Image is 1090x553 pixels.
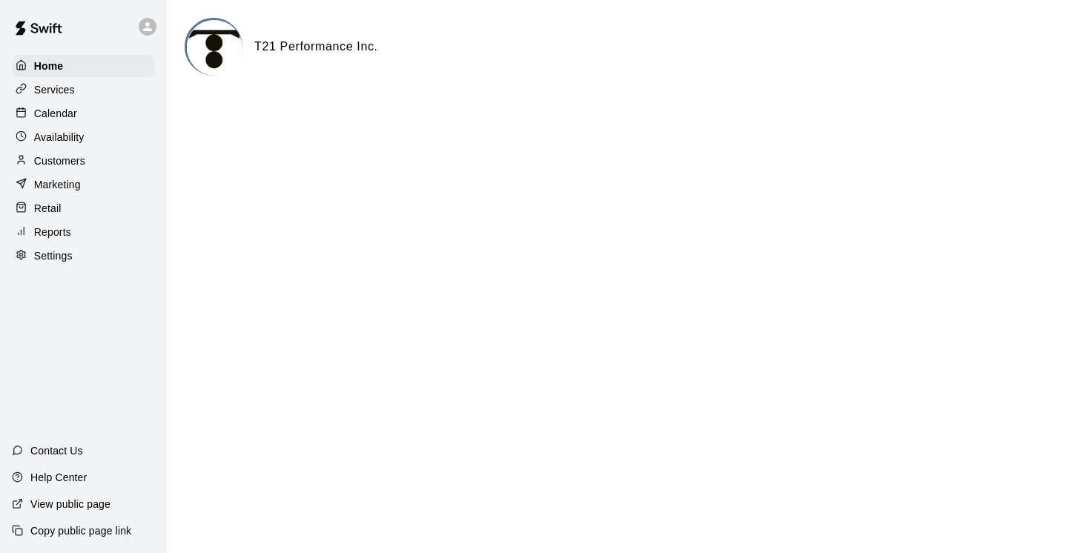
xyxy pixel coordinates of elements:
[34,106,77,121] p: Calendar
[30,497,110,511] p: View public page
[34,248,73,263] p: Settings
[254,37,378,56] h6: T21 Performance Inc.
[30,443,83,458] p: Contact Us
[12,221,155,243] a: Reports
[12,55,155,77] a: Home
[12,102,155,125] a: Calendar
[12,245,155,267] a: Settings
[34,59,64,73] p: Home
[30,523,131,538] p: Copy public page link
[34,177,81,192] p: Marketing
[187,20,242,76] img: T21 Performance Inc. logo
[34,153,85,168] p: Customers
[34,225,71,239] p: Reports
[12,197,155,219] a: Retail
[12,126,155,148] a: Availability
[34,130,85,145] p: Availability
[34,82,75,97] p: Services
[12,173,155,196] a: Marketing
[30,470,87,485] p: Help Center
[12,150,155,172] a: Customers
[34,201,62,216] p: Retail
[12,79,155,101] a: Services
